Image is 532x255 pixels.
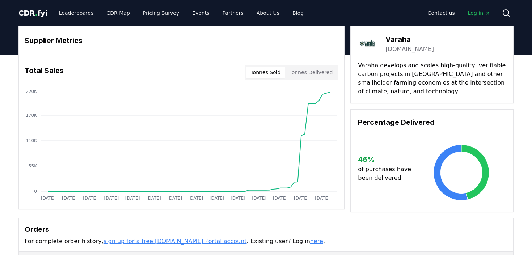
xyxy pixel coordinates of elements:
[189,196,203,201] tspan: [DATE]
[125,196,140,201] tspan: [DATE]
[462,7,496,20] a: Log in
[310,238,323,245] a: here
[26,113,37,118] tspan: 170K
[358,165,417,182] p: of purchases have been delivered
[358,34,378,54] img: Varaha-logo
[217,7,249,20] a: Partners
[18,9,47,17] span: CDR fyi
[26,138,37,143] tspan: 110K
[29,163,37,169] tspan: 55K
[53,7,100,20] a: Leaderboards
[252,196,266,201] tspan: [DATE]
[41,196,56,201] tspan: [DATE]
[422,7,461,20] a: Contact us
[25,224,507,235] h3: Orders
[468,9,490,17] span: Log in
[35,9,38,17] span: .
[62,196,77,201] tspan: [DATE]
[273,196,288,201] tspan: [DATE]
[53,7,309,20] nav: Main
[358,117,506,128] h3: Percentage Delivered
[104,196,119,201] tspan: [DATE]
[287,7,309,20] a: Blog
[34,189,37,194] tspan: 0
[26,89,37,94] tspan: 220K
[315,196,330,201] tspan: [DATE]
[385,34,434,45] h3: Varaha
[101,7,136,20] a: CDR Map
[231,196,245,201] tspan: [DATE]
[146,196,161,201] tspan: [DATE]
[358,154,417,165] h3: 46 %
[251,7,285,20] a: About Us
[422,7,496,20] nav: Main
[25,237,507,246] p: For complete order history, . Existing user? Log in .
[104,238,247,245] a: sign up for a free [DOMAIN_NAME] Portal account
[285,67,337,78] button: Tonnes Delivered
[25,35,338,46] h3: Supplier Metrics
[210,196,224,201] tspan: [DATE]
[186,7,215,20] a: Events
[83,196,98,201] tspan: [DATE]
[137,7,185,20] a: Pricing Survey
[385,45,434,54] a: [DOMAIN_NAME]
[294,196,309,201] tspan: [DATE]
[167,196,182,201] tspan: [DATE]
[25,65,64,80] h3: Total Sales
[18,8,47,18] a: CDR.fyi
[358,61,506,96] p: Varaha develops and scales high-quality, verifiable carbon projects in [GEOGRAPHIC_DATA] and othe...
[246,67,285,78] button: Tonnes Sold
